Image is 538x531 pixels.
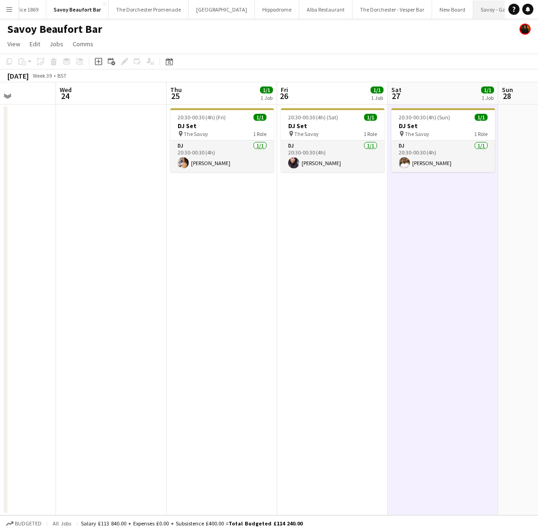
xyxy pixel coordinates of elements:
app-user-avatar: Celine Amara [519,24,531,35]
app-job-card: 20:30-00:30 (4h) (Sat)1/1DJ Set The Savoy1 RoleDJ1/120:30-00:30 (4h)[PERSON_NAME] [281,108,384,172]
span: 1/1 [364,114,377,121]
span: 1 Role [253,130,266,137]
div: [DATE] [7,71,29,80]
app-job-card: 20:30-00:30 (4h) (Sun)1/1DJ Set The Savoy1 RoleDJ1/120:30-00:30 (4h)[PERSON_NAME] [391,108,495,172]
h3: DJ Set [281,122,384,130]
div: Salary £113 840.00 + Expenses £0.00 + Subsistence £400.00 = [81,520,303,527]
span: 26 [279,91,288,101]
button: Budgeted [5,519,43,529]
app-card-role: DJ1/120:30-00:30 (4h)[PERSON_NAME] [170,141,274,172]
span: 20:30-00:30 (4h) (Sat) [288,114,338,121]
button: [GEOGRAPHIC_DATA] [189,0,255,19]
span: 1/1 [371,86,383,93]
span: 27 [390,91,402,101]
h1: Savoy Beaufort Bar [7,22,102,36]
a: Edit [26,38,44,50]
app-card-role: DJ1/120:30-00:30 (4h)[PERSON_NAME] [281,141,384,172]
div: 1 Job [482,94,494,101]
button: Savoy - Gallery [473,0,524,19]
a: Comms [69,38,97,50]
span: Budgeted [15,520,42,527]
button: New Board [432,0,473,19]
span: Wed [60,86,72,94]
a: View [4,38,24,50]
span: All jobs [51,520,73,527]
span: The Savoy [184,130,208,137]
span: Edit [30,40,40,48]
span: Jobs [49,40,63,48]
span: 24 [58,91,72,101]
div: 1 Job [371,94,383,101]
span: 1/1 [260,86,273,93]
span: 1/1 [475,114,488,121]
span: Thu [170,86,182,94]
span: View [7,40,20,48]
span: Sun [502,86,513,94]
span: 28 [501,91,513,101]
span: 25 [169,91,182,101]
button: Hippodrome [255,0,299,19]
span: 1/1 [254,114,266,121]
a: Jobs [46,38,67,50]
span: 1/1 [481,86,494,93]
button: The Dorchester - Vesper Bar [352,0,432,19]
div: 1 Job [260,94,272,101]
button: Savoy Beaufort Bar [46,0,109,19]
app-job-card: 20:30-00:30 (4h) (Fri)1/1DJ Set The Savoy1 RoleDJ1/120:30-00:30 (4h)[PERSON_NAME] [170,108,274,172]
span: 1 Role [364,130,377,137]
h3: DJ Set [170,122,274,130]
button: Alba Restaurant [299,0,352,19]
span: 1 Role [474,130,488,137]
h3: DJ Set [391,122,495,130]
span: Total Budgeted £114 240.00 [229,520,303,527]
span: The Savoy [405,130,429,137]
button: The Dorchester Promenade [109,0,189,19]
span: Week 39 [31,72,54,79]
span: Sat [391,86,402,94]
span: The Savoy [294,130,319,137]
div: BST [57,72,67,79]
span: 20:30-00:30 (4h) (Fri) [178,114,226,121]
span: Fri [281,86,288,94]
app-card-role: DJ1/120:30-00:30 (4h)[PERSON_NAME] [391,141,495,172]
span: Comms [73,40,93,48]
span: 20:30-00:30 (4h) (Sun) [399,114,450,121]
